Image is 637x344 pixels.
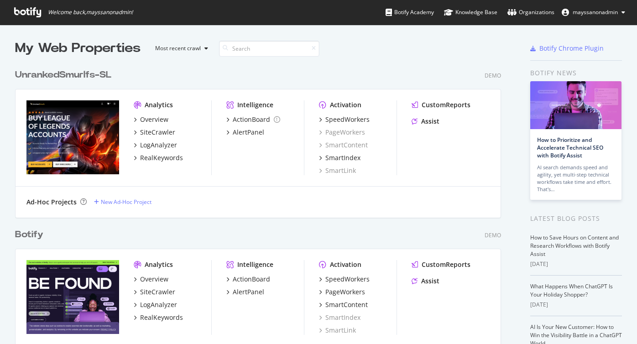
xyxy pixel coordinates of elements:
[48,9,133,16] span: Welcome back, mayssanonadmin !
[507,8,554,17] div: Organizations
[444,8,497,17] div: Knowledge Base
[554,5,632,20] button: mayssanonadmin
[386,8,434,17] div: Botify Academy
[573,8,618,16] span: mayssanonadmin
